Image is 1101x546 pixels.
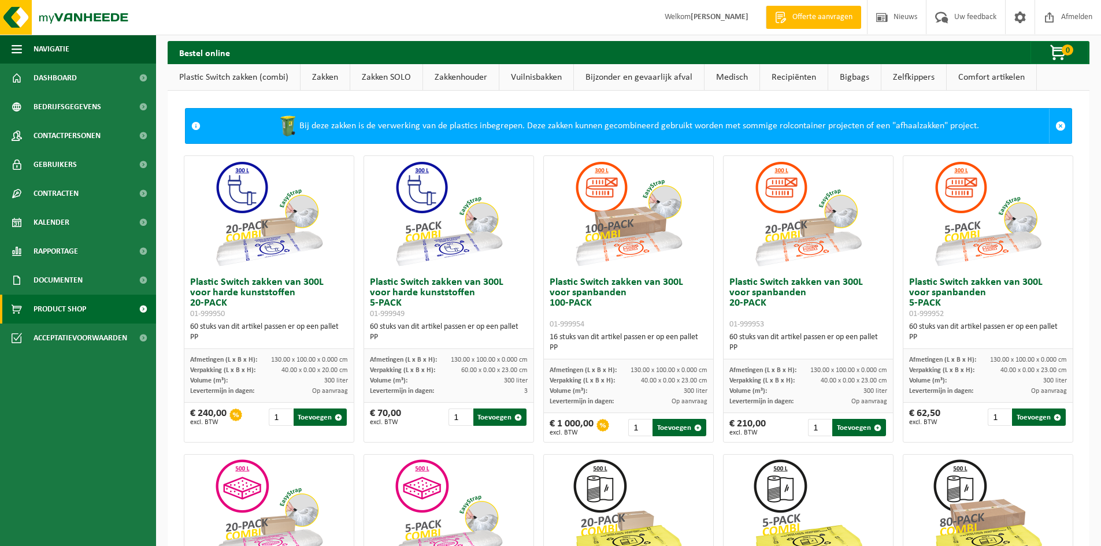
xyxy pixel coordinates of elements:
[909,419,940,426] span: excl. BTW
[448,408,472,426] input: 1
[808,419,831,436] input: 1
[909,367,974,374] span: Verpakking (L x B x H):
[550,429,594,436] span: excl. BTW
[370,408,401,426] div: € 70,00
[301,64,350,91] a: Zakken
[729,429,766,436] span: excl. BTW
[34,179,79,208] span: Contracten
[1000,367,1067,374] span: 40.00 x 0.00 x 23.00 cm
[391,156,506,272] img: 01-999949
[729,277,887,329] h3: Plastic Switch zakken van 300L voor spanbanden 20-PACK
[1062,44,1073,55] span: 0
[370,322,528,343] div: 60 stuks van dit artikel passen er op een pallet
[909,332,1067,343] div: PP
[34,92,101,121] span: Bedrijfsgegevens
[190,408,227,426] div: € 240,00
[881,64,946,91] a: Zelfkippers
[190,377,228,384] span: Volume (m³):
[550,388,587,395] span: Volume (m³):
[863,388,887,395] span: 300 liter
[1031,388,1067,395] span: Op aanvraag
[271,356,348,363] span: 130.00 x 100.00 x 0.000 cm
[190,322,348,343] div: 60 stuks van dit artikel passen er op een pallet
[750,156,866,272] img: 01-999953
[34,35,69,64] span: Navigatie
[34,150,77,179] span: Gebruikers
[909,322,1067,343] div: 60 stuks van dit artikel passen er op een pallet
[312,388,348,395] span: Op aanvraag
[190,310,225,318] span: 01-999950
[641,377,707,384] span: 40.00 x 0.00 x 23.00 cm
[851,398,887,405] span: Op aanvraag
[34,237,78,266] span: Rapportage
[34,295,86,324] span: Product Shop
[729,377,795,384] span: Verpakking (L x B x H):
[206,109,1049,143] div: Bij deze zakken is de verwerking van de plastics inbegrepen. Deze zakken kunnen gecombineerd gebr...
[628,419,651,436] input: 1
[672,398,707,405] span: Op aanvraag
[729,367,796,374] span: Afmetingen (L x B x H):
[370,367,435,374] span: Verpakking (L x B x H):
[168,64,300,91] a: Plastic Switch zakken (combi)
[828,64,881,91] a: Bigbags
[909,277,1067,319] h3: Plastic Switch zakken van 300L voor spanbanden 5-PACK
[370,277,528,319] h3: Plastic Switch zakken van 300L voor harde kunststoffen 5-PACK
[190,388,254,395] span: Levertermijn in dagen:
[499,64,573,91] a: Vuilnisbakken
[34,266,83,295] span: Documenten
[350,64,422,91] a: Zakken SOLO
[550,419,594,436] div: € 1 000,00
[909,388,973,395] span: Levertermijn in dagen:
[473,408,527,426] button: Toevoegen
[789,12,855,23] span: Offerte aanvragen
[909,377,947,384] span: Volume (m³):
[190,356,257,363] span: Afmetingen (L x B x H):
[631,367,707,374] span: 130.00 x 100.00 x 0.000 cm
[370,388,434,395] span: Levertermijn in dagen:
[729,388,767,395] span: Volume (m³):
[947,64,1036,91] a: Comfort artikelen
[34,64,77,92] span: Dashboard
[729,332,887,353] div: 60 stuks van dit artikel passen er op een pallet
[294,408,347,426] button: Toevoegen
[190,367,255,374] span: Verpakking (L x B x H):
[810,367,887,374] span: 130.00 x 100.00 x 0.000 cm
[570,156,686,272] img: 01-999954
[909,408,940,426] div: € 62,50
[370,310,405,318] span: 01-999949
[190,419,227,426] span: excl. BTW
[684,388,707,395] span: 300 liter
[461,367,528,374] span: 60.00 x 0.00 x 23.00 cm
[653,419,706,436] button: Toevoegen
[34,208,69,237] span: Kalender
[190,277,348,319] h3: Plastic Switch zakken van 300L voor harde kunststoffen 20-PACK
[1012,408,1066,426] button: Toevoegen
[370,356,437,363] span: Afmetingen (L x B x H):
[190,332,348,343] div: PP
[370,332,528,343] div: PP
[34,121,101,150] span: Contactpersonen
[930,156,1046,272] img: 01-999952
[269,408,292,426] input: 1
[729,398,794,405] span: Levertermijn in dagen:
[550,320,584,329] span: 01-999954
[276,114,299,138] img: WB-0240-HPE-GN-50.png
[691,13,748,21] strong: [PERSON_NAME]
[370,377,407,384] span: Volume (m³):
[909,356,976,363] span: Afmetingen (L x B x H):
[281,367,348,374] span: 40.00 x 0.00 x 20.00 cm
[990,356,1067,363] span: 130.00 x 100.00 x 0.000 cm
[729,343,887,353] div: PP
[988,408,1011,426] input: 1
[550,367,617,374] span: Afmetingen (L x B x H):
[550,343,707,353] div: PP
[574,64,704,91] a: Bijzonder en gevaarlijk afval
[729,419,766,436] div: € 210,00
[370,419,401,426] span: excl. BTW
[550,377,615,384] span: Verpakking (L x B x H):
[423,64,499,91] a: Zakkenhouder
[729,320,764,329] span: 01-999953
[766,6,861,29] a: Offerte aanvragen
[832,419,886,436] button: Toevoegen
[821,377,887,384] span: 40.00 x 0.00 x 23.00 cm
